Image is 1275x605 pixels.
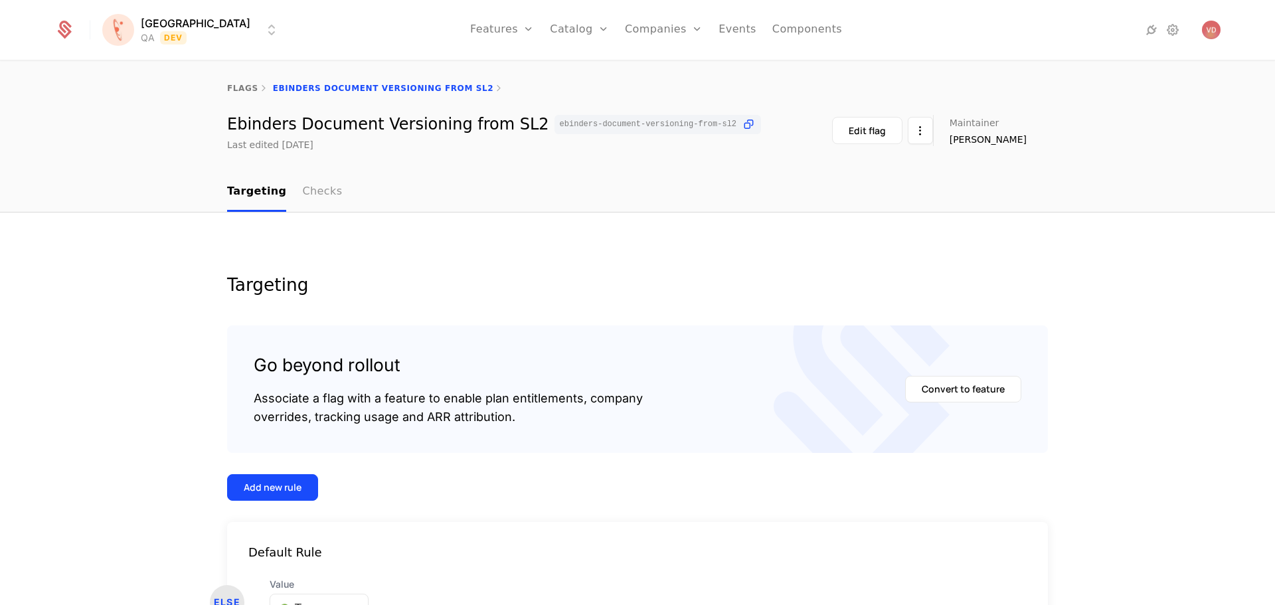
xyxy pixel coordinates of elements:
[1165,22,1181,38] a: Settings
[254,389,643,426] div: Associate a flag with a feature to enable plan entitlements, company overrides, tracking usage an...
[227,84,258,93] a: flags
[908,117,933,144] button: Select action
[106,15,280,44] button: Select environment
[1202,21,1221,39] button: Open user button
[849,124,886,137] div: Edit flag
[102,14,134,46] img: Florence
[254,352,643,379] div: Go beyond rollout
[227,276,1048,294] div: Targeting
[227,173,1048,212] nav: Main
[141,31,155,44] div: QA
[160,31,187,44] span: Dev
[227,115,761,134] div: Ebinders Document Versioning from SL2
[227,138,313,151] div: Last edited [DATE]
[1202,21,1221,39] img: Vasilije Dolic
[227,173,286,212] a: Targeting
[270,578,369,591] span: Value
[227,474,318,501] button: Add new rule
[141,15,250,31] span: [GEOGRAPHIC_DATA]
[950,133,1027,146] span: [PERSON_NAME]
[227,543,1048,562] div: Default Rule
[227,173,342,212] ul: Choose Sub Page
[950,118,999,128] span: Maintainer
[832,117,902,144] button: Edit flag
[1144,22,1159,38] a: Integrations
[560,120,736,128] span: ebinders-document-versioning-from-sl2
[302,173,342,212] a: Checks
[905,376,1021,402] button: Convert to feature
[244,481,301,494] div: Add new rule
